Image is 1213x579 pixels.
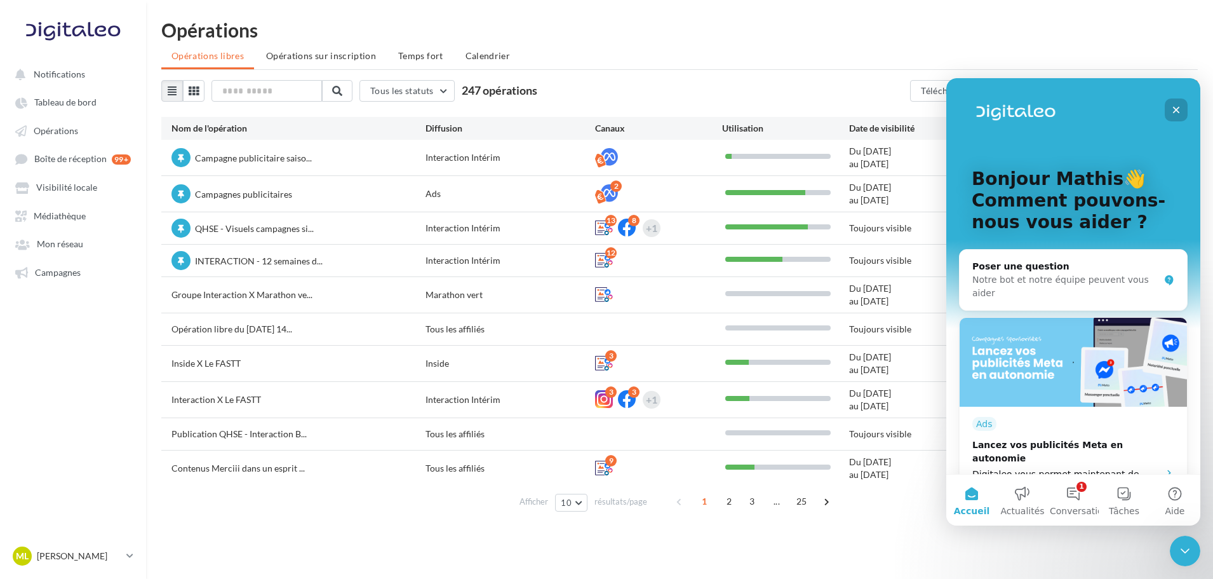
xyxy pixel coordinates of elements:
a: Campagnes [8,261,138,283]
div: Interaction Intérim [426,151,595,164]
div: Canaux [595,122,722,135]
div: Toujours visible [849,428,976,440]
span: Afficher [519,496,548,508]
span: Temps fort [398,50,443,61]
span: 3 [742,491,762,512]
span: Inside X Le FASTT [171,358,241,369]
span: QHSE - Visuels campagnes si... [195,223,314,234]
button: 10 [555,494,587,512]
iframe: Intercom live chat [1170,536,1200,566]
div: 3 [605,350,617,362]
div: Du [DATE] au [DATE] [849,145,976,170]
div: +1 [646,219,657,237]
span: Campagne publicitaire saiso... [195,153,312,163]
div: 2 [610,181,622,192]
div: Interaction Intérim [426,393,595,406]
a: Opérations [8,119,138,142]
div: Toujours visible [849,222,976,235]
span: Groupe Interaction X Marathon ve... [171,289,312,300]
div: 12 [605,247,617,259]
div: Toujours visible [849,254,976,267]
div: Date de visibilité [849,122,976,135]
div: Du [DATE] au [DATE] [849,351,976,376]
div: Ads [426,187,595,200]
div: Utilisation [722,122,849,135]
a: Tableau de bord [8,90,138,113]
span: 25 [791,491,812,512]
a: Médiathèque [8,204,138,227]
span: ... [767,491,787,512]
div: 9 [605,455,617,467]
div: 13 [605,215,617,226]
span: Visibilité locale [36,182,97,193]
a: Mon réseau [8,232,138,255]
span: Notifications [34,69,85,79]
span: 1 [694,491,714,512]
div: Du [DATE] au [DATE] [849,181,976,207]
a: Visibilité locale [8,175,138,198]
span: Médiathèque [34,210,86,221]
div: Tous les affiliés [426,462,595,475]
div: Inside [426,357,595,370]
span: Contenus Merciii dans un esprit ... [171,463,305,473]
div: Interaction Intérim [426,254,595,267]
div: Tous les affiliés [426,323,595,336]
span: 2 [719,491,739,512]
span: 10 [561,498,572,508]
div: 99+ [112,154,131,165]
div: Toujours visible [849,323,976,336]
span: ML [16,550,29,562]
span: Télécharger les statistiques [921,85,1033,96]
span: 247 opérations [462,83,537,97]
div: 3 [628,386,640,398]
button: Tous les statuts [359,80,455,102]
div: Diffusion [426,122,595,135]
div: Nom de l'opération [171,122,426,135]
div: Marathon vert [426,289,595,301]
span: Opération libre du [DATE] 14... [171,324,292,334]
div: Du [DATE] au [DATE] [849,282,976,308]
div: Opérations [161,20,1198,39]
span: INTERACTION - 12 semaines d... [195,255,323,266]
span: Boîte de réception [34,154,107,165]
span: Calendrier [466,50,511,61]
div: 3 [605,386,617,398]
div: Du [DATE] au [DATE] [849,387,976,412]
div: Tous les affiliés [426,428,595,440]
span: Mon réseau [37,239,83,250]
span: Tableau de bord [34,97,97,108]
p: [PERSON_NAME] [37,550,121,562]
a: Boîte de réception 99+ [8,147,138,170]
span: Interaction X Le FASTT [171,394,261,405]
iframe: Intercom live chat [946,78,1200,526]
span: Campagnes [35,267,81,278]
div: Interaction Intérim [426,222,595,235]
span: Campagnes publicitaires [195,189,292,200]
button: Notifications [8,62,133,85]
div: +1 [646,391,657,409]
span: Tous les statuts [370,85,434,96]
span: Opérations sur inscription [266,50,376,61]
span: résultats/page [594,496,647,508]
div: Du [DATE] au [DATE] [849,456,976,481]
